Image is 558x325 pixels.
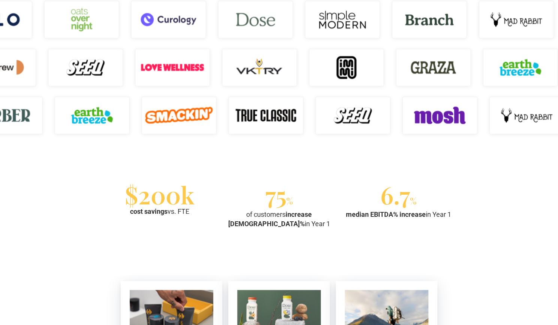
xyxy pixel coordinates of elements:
[228,210,312,228] strong: increase [DEMOGRAPHIC_DATA]%
[130,207,189,216] div: vs. FTE
[410,195,417,207] span: %
[222,210,336,228] div: of customers in Year 1
[346,210,451,219] div: in Year 1
[265,179,286,210] span: 75
[286,195,293,207] span: %
[380,179,410,210] span: 6.7
[521,289,558,325] iframe: Chat Widget
[346,210,426,218] strong: median EBITDA% increase
[130,207,168,215] strong: cost savings
[125,186,194,204] div: $200k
